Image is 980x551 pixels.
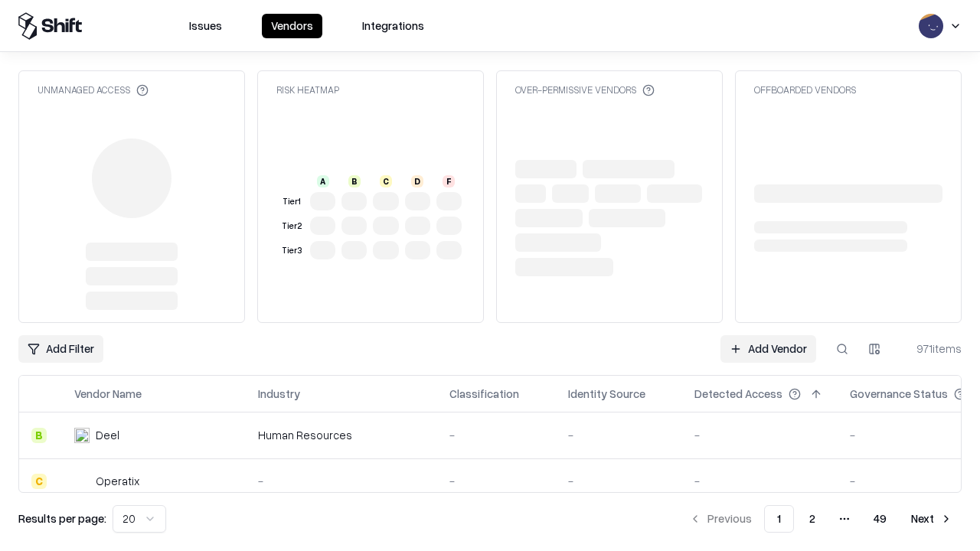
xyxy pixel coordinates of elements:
div: D [411,175,423,187]
div: 971 items [900,341,962,357]
div: B [31,428,47,443]
div: Tier 1 [279,195,304,208]
img: Deel [74,428,90,443]
nav: pagination [680,505,962,533]
div: Tier 2 [279,220,304,233]
div: Over-Permissive Vendors [515,83,655,96]
div: Operatix [96,473,139,489]
div: - [449,473,544,489]
div: C [31,474,47,489]
img: Operatix [74,474,90,489]
div: Identity Source [568,386,645,402]
div: B [348,175,361,187]
div: - [568,427,670,443]
button: Next [902,505,962,533]
p: Results per page: [18,510,106,527]
div: - [258,473,425,489]
button: Issues [180,14,231,38]
div: - [568,473,670,489]
div: Industry [258,386,300,402]
div: Detected Access [694,386,782,402]
div: A [317,175,329,187]
div: Human Resources [258,427,425,443]
div: C [380,175,392,187]
button: Vendors [262,14,322,38]
button: 2 [797,505,828,533]
div: Governance Status [850,386,948,402]
button: 49 [861,505,899,533]
div: F [443,175,455,187]
div: Vendor Name [74,386,142,402]
div: Unmanaged Access [38,83,149,96]
div: - [694,473,825,489]
button: Add Filter [18,335,103,363]
a: Add Vendor [720,335,816,363]
div: - [449,427,544,443]
div: Classification [449,386,519,402]
button: Integrations [353,14,433,38]
div: - [694,427,825,443]
div: Tier 3 [279,244,304,257]
div: Deel [96,427,119,443]
div: Offboarded Vendors [754,83,856,96]
button: 1 [764,505,794,533]
div: Risk Heatmap [276,83,339,96]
